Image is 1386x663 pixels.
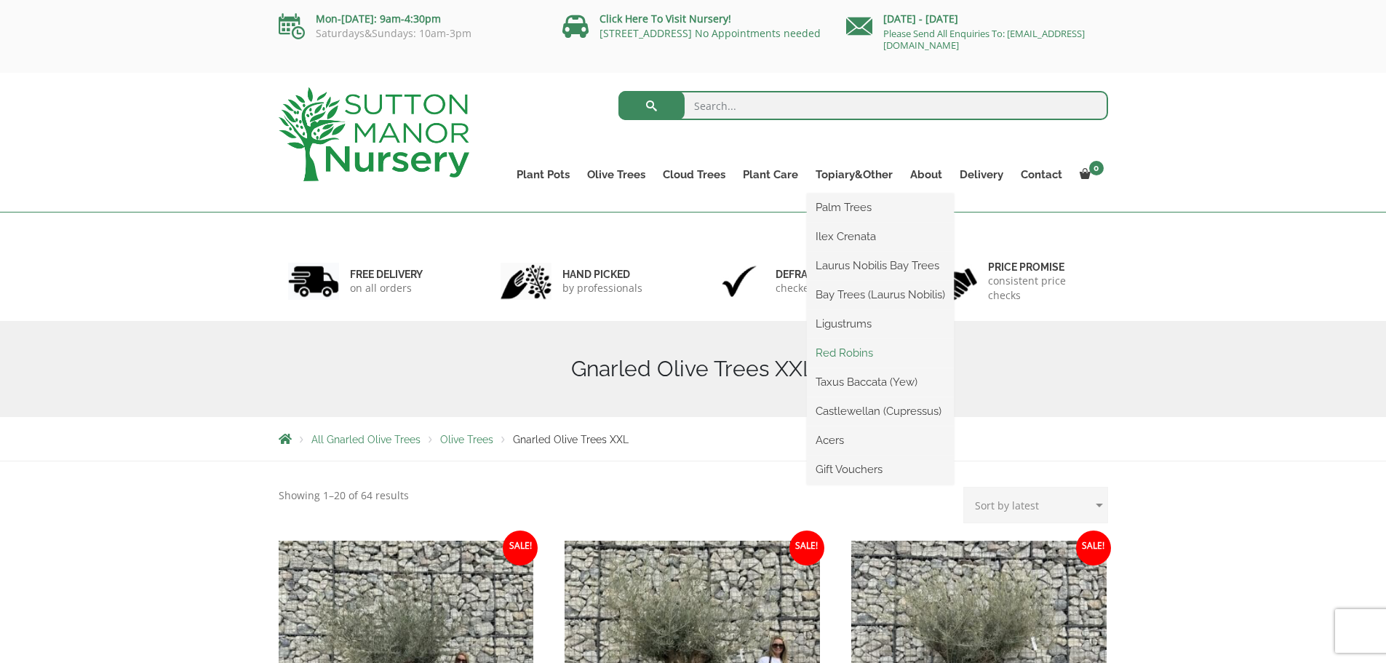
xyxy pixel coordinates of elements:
h6: Defra approved [776,268,872,281]
a: Palm Trees [807,196,954,218]
a: Ilex Crenata [807,226,954,247]
a: Cloud Trees [654,164,734,185]
a: Red Robins [807,342,954,364]
a: Plant Pots [508,164,578,185]
h6: Price promise [988,261,1099,274]
input: Search... [618,91,1108,120]
p: checked & Licensed [776,281,872,295]
p: Saturdays&Sundays: 10am-3pm [279,28,541,39]
span: Sale! [789,531,824,565]
a: Laurus Nobilis Bay Trees [807,255,954,277]
a: Please Send All Enquiries To: [EMAIL_ADDRESS][DOMAIN_NAME] [883,27,1085,52]
a: Acers [807,429,954,451]
p: on all orders [350,281,423,295]
h1: Gnarled Olive Trees XXL [279,356,1108,382]
p: Mon-[DATE]: 9am-4:30pm [279,10,541,28]
a: Ligustrums [807,313,954,335]
a: Olive Trees [578,164,654,185]
span: Sale! [503,531,538,565]
select: Shop order [963,487,1108,523]
img: 2.jpg [501,263,551,300]
a: About [901,164,951,185]
h6: FREE DELIVERY [350,268,423,281]
a: Click Here To Visit Nursery! [600,12,731,25]
img: 1.jpg [288,263,339,300]
a: Contact [1012,164,1071,185]
a: Delivery [951,164,1012,185]
img: logo [279,87,469,181]
nav: Breadcrumbs [279,433,1108,445]
span: Gnarled Olive Trees XXL [513,434,629,445]
p: consistent price checks [988,274,1099,303]
a: Bay Trees (Laurus Nobilis) [807,284,954,306]
p: Showing 1–20 of 64 results [279,487,409,504]
a: Castlewellan (Cupressus) [807,400,954,422]
a: Gift Vouchers [807,458,954,480]
a: Plant Care [734,164,807,185]
a: Topiary&Other [807,164,901,185]
p: by professionals [562,281,642,295]
img: 3.jpg [714,263,765,300]
span: Sale! [1076,531,1111,565]
a: Olive Trees [440,434,493,445]
h6: hand picked [562,268,642,281]
a: All Gnarled Olive Trees [311,434,421,445]
a: 0 [1071,164,1108,185]
a: [STREET_ADDRESS] No Appointments needed [600,26,821,40]
span: 0 [1089,161,1104,175]
p: [DATE] - [DATE] [846,10,1108,28]
a: Taxus Baccata (Yew) [807,371,954,393]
